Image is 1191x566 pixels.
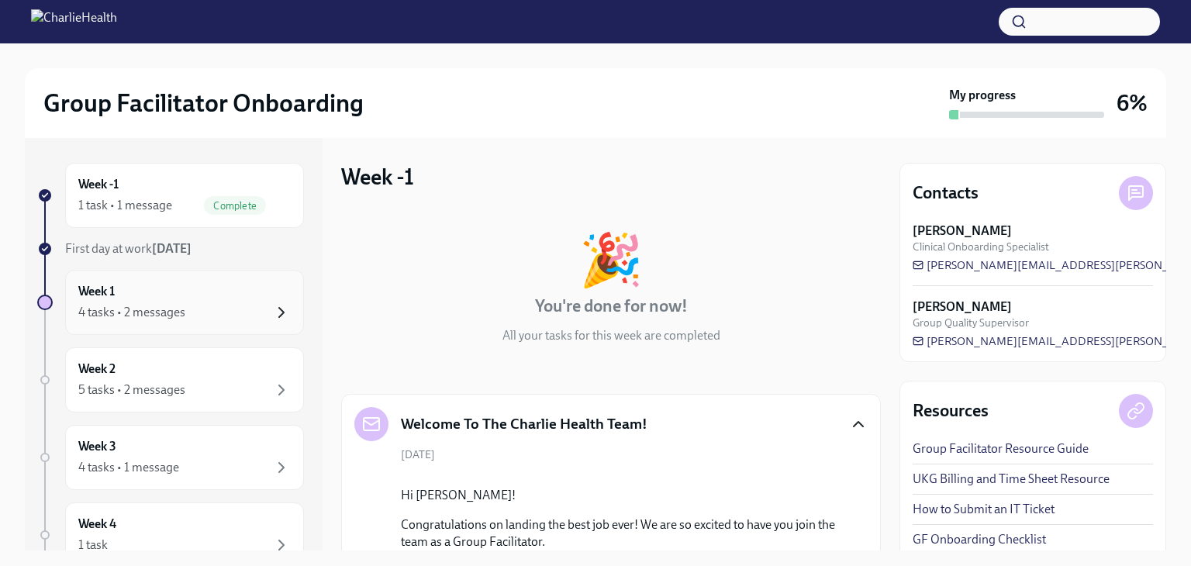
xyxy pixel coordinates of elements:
h3: Week -1 [341,163,414,191]
div: 4 tasks • 2 messages [78,304,185,321]
p: All your tasks for this week are completed [502,327,720,344]
a: Week 14 tasks • 2 messages [37,270,304,335]
div: 1 task [78,537,108,554]
h2: Group Facilitator Onboarding [43,88,364,119]
strong: [PERSON_NAME] [913,223,1012,240]
h5: Welcome To The Charlie Health Team! [401,414,647,434]
span: [DATE] [401,447,435,462]
p: Congratulations on landing the best job ever! We are so excited to have you join the team as a Gr... [401,516,843,550]
div: 5 tasks • 2 messages [78,381,185,399]
a: UKG Billing and Time Sheet Resource [913,471,1110,488]
span: First day at work [65,241,192,256]
span: Clinical Onboarding Specialist [913,240,1049,254]
span: Complete [204,200,266,212]
strong: My progress [949,87,1016,104]
img: CharlieHealth [31,9,117,34]
h6: Week 4 [78,516,116,533]
a: GF Onboarding Checklist [913,531,1046,548]
a: Week 34 tasks • 1 message [37,425,304,490]
h6: Week 1 [78,283,115,300]
strong: [DATE] [152,241,192,256]
h4: You're done for now! [535,295,688,318]
p: Hi [PERSON_NAME]! [401,487,843,504]
div: 1 task • 1 message [78,197,172,214]
strong: [PERSON_NAME] [913,299,1012,316]
a: Week -11 task • 1 messageComplete [37,163,304,228]
span: Group Quality Supervisor [913,316,1029,330]
h4: Contacts [913,181,979,205]
div: 4 tasks • 1 message [78,459,179,476]
div: 🎉 [579,234,643,285]
a: Week 25 tasks • 2 messages [37,347,304,412]
a: Group Facilitator Resource Guide [913,440,1089,457]
h6: Week 2 [78,361,116,378]
h6: Week 3 [78,438,116,455]
h6: Week -1 [78,176,119,193]
a: How to Submit an IT Ticket [913,501,1055,518]
h3: 6% [1117,89,1148,117]
a: First day at work[DATE] [37,240,304,257]
h4: Resources [913,399,989,423]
